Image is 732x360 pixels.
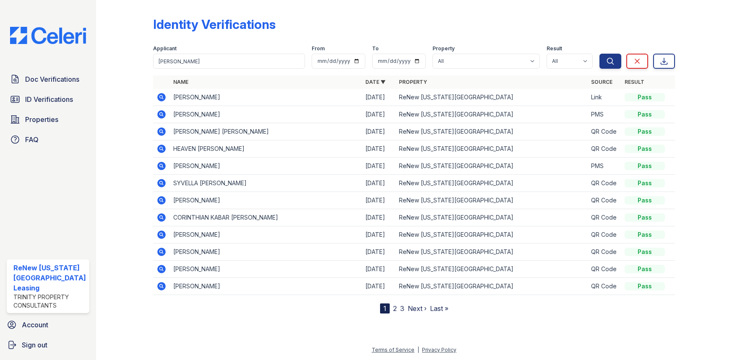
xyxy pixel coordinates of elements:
[588,123,621,140] td: QR Code
[362,261,396,278] td: [DATE]
[393,304,397,313] a: 2
[3,337,93,353] a: Sign out
[362,192,396,209] td: [DATE]
[362,140,396,158] td: [DATE]
[170,243,362,261] td: [PERSON_NAME]
[625,93,665,101] div: Pass
[153,45,177,52] label: Applicant
[625,79,644,85] a: Result
[372,347,414,353] a: Terms of Service
[25,135,39,145] span: FAQ
[365,79,386,85] a: Date ▼
[3,316,93,333] a: Account
[588,89,621,106] td: Link
[396,192,588,209] td: ReNew [US_STATE][GEOGRAPHIC_DATA]
[170,226,362,243] td: [PERSON_NAME]
[170,140,362,158] td: HEAVEN [PERSON_NAME]
[591,79,612,85] a: Source
[173,79,188,85] a: Name
[312,45,325,52] label: From
[625,145,665,153] div: Pass
[362,89,396,106] td: [DATE]
[396,243,588,261] td: ReNew [US_STATE][GEOGRAPHIC_DATA]
[362,243,396,261] td: [DATE]
[547,45,562,52] label: Result
[408,304,427,313] a: Next ›
[400,304,404,313] a: 3
[396,226,588,243] td: ReNew [US_STATE][GEOGRAPHIC_DATA]
[396,123,588,140] td: ReNew [US_STATE][GEOGRAPHIC_DATA]
[22,340,47,350] span: Sign out
[625,179,665,187] div: Pass
[13,293,86,310] div: Trinity Property Consultants
[625,248,665,256] div: Pass
[588,158,621,175] td: PMS
[362,158,396,175] td: [DATE]
[170,278,362,295] td: [PERSON_NAME]
[153,54,305,69] input: Search by name or phone number
[588,243,621,261] td: QR Code
[170,158,362,175] td: [PERSON_NAME]
[362,209,396,226] td: [DATE]
[362,106,396,123] td: [DATE]
[625,213,665,222] div: Pass
[362,278,396,295] td: [DATE]
[588,226,621,243] td: QR Code
[13,263,86,293] div: ReNew [US_STATE][GEOGRAPHIC_DATA] Leasing
[625,110,665,119] div: Pass
[625,127,665,136] div: Pass
[588,106,621,123] td: PMS
[7,71,89,88] a: Doc Verifications
[170,123,362,140] td: [PERSON_NAME] [PERSON_NAME]
[588,175,621,192] td: QR Code
[3,27,93,44] img: CE_Logo_Blue-a8612792a0a2168367f1c8372b55b34899dd931a85d93a1a3d3e32e68fde9ad4.png
[625,231,665,239] div: Pass
[170,209,362,226] td: CORINTHIAN KABAR [PERSON_NAME]
[588,140,621,158] td: QR Code
[588,261,621,278] td: QR Code
[25,74,79,84] span: Doc Verifications
[625,282,665,290] div: Pass
[417,347,419,353] div: |
[396,140,588,158] td: ReNew [US_STATE][GEOGRAPHIC_DATA]
[22,320,48,330] span: Account
[625,265,665,273] div: Pass
[362,226,396,243] td: [DATE]
[372,45,379,52] label: To
[362,175,396,192] td: [DATE]
[430,304,448,313] a: Last »
[362,123,396,140] td: [DATE]
[396,106,588,123] td: ReNew [US_STATE][GEOGRAPHIC_DATA]
[396,89,588,106] td: ReNew [US_STATE][GEOGRAPHIC_DATA]
[399,79,427,85] a: Property
[625,196,665,205] div: Pass
[396,158,588,175] td: ReNew [US_STATE][GEOGRAPHIC_DATA]
[432,45,455,52] label: Property
[396,209,588,226] td: ReNew [US_STATE][GEOGRAPHIC_DATA]
[7,131,89,148] a: FAQ
[625,162,665,170] div: Pass
[170,106,362,123] td: [PERSON_NAME]
[396,261,588,278] td: ReNew [US_STATE][GEOGRAPHIC_DATA]
[25,94,73,104] span: ID Verifications
[588,278,621,295] td: QR Code
[153,17,276,32] div: Identity Verifications
[422,347,456,353] a: Privacy Policy
[170,192,362,209] td: [PERSON_NAME]
[588,192,621,209] td: QR Code
[170,89,362,106] td: [PERSON_NAME]
[170,261,362,278] td: [PERSON_NAME]
[170,175,362,192] td: SYVELLA [PERSON_NAME]
[7,91,89,108] a: ID Verifications
[396,175,588,192] td: ReNew [US_STATE][GEOGRAPHIC_DATA]
[588,209,621,226] td: QR Code
[380,303,390,313] div: 1
[25,114,58,124] span: Properties
[7,111,89,128] a: Properties
[396,278,588,295] td: ReNew [US_STATE][GEOGRAPHIC_DATA]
